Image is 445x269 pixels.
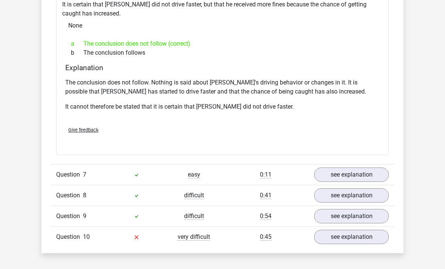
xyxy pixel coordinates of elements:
span: difficult [184,212,204,220]
span: difficult [184,192,204,199]
span: Question [56,212,83,221]
div: The conclusion follows [65,48,380,57]
span: 0:54 [260,212,272,220]
span: Question [56,191,83,200]
span: easy [188,171,200,178]
span: 0:41 [260,192,272,199]
span: 0:11 [260,171,272,178]
span: Question [56,232,83,241]
span: a [71,39,83,48]
a: see explanation [314,168,389,182]
a: see explanation [314,209,389,223]
span: 7 [83,171,86,178]
span: Question [56,170,83,179]
span: b [71,48,83,57]
span: Give feedback [68,127,98,133]
span: 8 [83,192,86,199]
span: 10 [83,233,90,240]
span: 0:45 [260,233,272,241]
div: The conclusion does not follow (correct) [65,39,380,48]
div: None [62,18,383,33]
span: very difficult [178,233,210,241]
h4: Explanation [65,63,380,72]
a: see explanation [314,230,389,244]
p: The conclusion does not follow. Nothing is said about [PERSON_NAME]'s driving behavior or changes... [65,78,380,96]
p: It cannot therefore be stated that it is certain that [PERSON_NAME] did not drive faster. [65,102,380,111]
span: 9 [83,212,86,220]
a: see explanation [314,188,389,203]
